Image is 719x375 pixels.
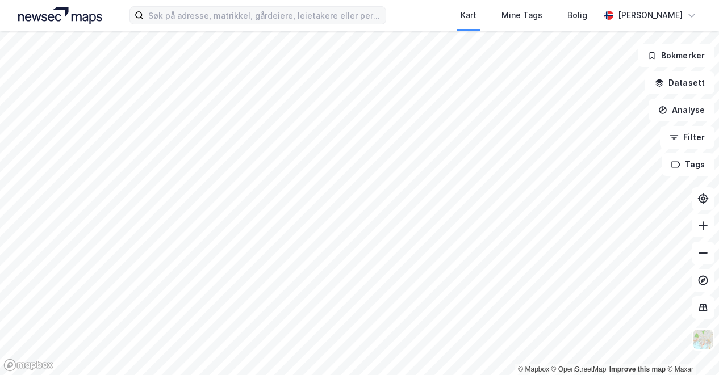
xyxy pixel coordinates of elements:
[551,365,607,373] a: OpenStreetMap
[662,321,719,375] iframe: Chat Widget
[609,365,666,373] a: Improve this map
[18,7,102,24] img: logo.a4113a55bc3d86da70a041830d287a7e.svg
[662,153,714,176] button: Tags
[518,365,549,373] a: Mapbox
[645,71,714,94] button: Datasett
[144,7,386,24] input: Søk på adresse, matrikkel, gårdeiere, leietakere eller personer
[618,9,683,22] div: [PERSON_NAME]
[567,9,587,22] div: Bolig
[662,321,719,375] div: Kontrollprogram for chat
[660,126,714,149] button: Filter
[649,99,714,121] button: Analyse
[3,359,53,372] a: Mapbox homepage
[501,9,542,22] div: Mine Tags
[638,44,714,67] button: Bokmerker
[461,9,476,22] div: Kart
